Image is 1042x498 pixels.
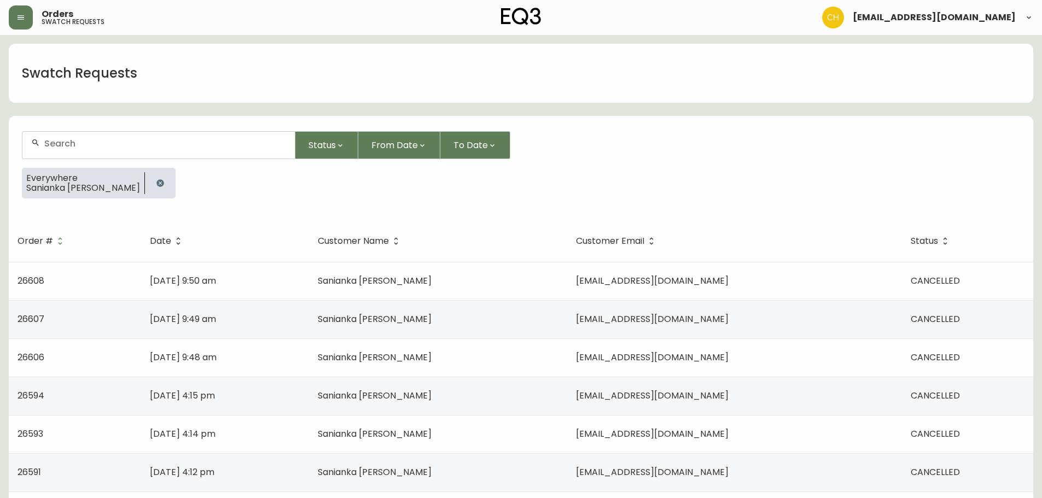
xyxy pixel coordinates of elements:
span: Customer Email [576,236,659,246]
span: CANCELLED [911,427,960,440]
button: Status [295,131,358,159]
span: Status [911,236,952,246]
span: Status [911,238,938,244]
span: [DATE] 4:14 pm [150,427,216,440]
span: [EMAIL_ADDRESS][DOMAIN_NAME] [576,427,729,440]
span: CANCELLED [911,389,960,402]
span: Sanianka [PERSON_NAME] [318,351,432,364]
span: [DATE] 4:12 pm [150,466,214,478]
span: Date [150,238,171,244]
span: Sanianka [PERSON_NAME] [318,427,432,440]
span: To Date [453,138,488,152]
span: Customer Email [576,238,644,244]
span: [EMAIL_ADDRESS][DOMAIN_NAME] [576,351,729,364]
span: Sanianka [PERSON_NAME] [26,183,140,193]
span: Order # [18,236,67,246]
span: [DATE] 9:50 am [150,274,216,287]
h1: Swatch Requests [22,64,137,83]
span: [EMAIL_ADDRESS][DOMAIN_NAME] [576,313,729,325]
button: To Date [440,131,510,159]
span: CANCELLED [911,466,960,478]
span: [EMAIL_ADDRESS][DOMAIN_NAME] [576,274,729,287]
button: From Date [358,131,440,159]
span: 26607 [18,313,44,325]
span: 26608 [18,274,44,287]
span: Order # [18,238,53,244]
span: [DATE] 4:15 pm [150,389,215,402]
span: 26594 [18,389,44,402]
span: CANCELLED [911,274,960,287]
span: [EMAIL_ADDRESS][DOMAIN_NAME] [853,13,1016,22]
span: [EMAIL_ADDRESS][DOMAIN_NAME] [576,466,729,478]
img: 6288462cea190ebb98a2c2f3c744dd7e [822,7,844,28]
span: Customer Name [318,238,389,244]
span: Sanianka [PERSON_NAME] [318,389,432,402]
h5: swatch requests [42,19,104,25]
span: Sanianka [PERSON_NAME] [318,466,432,478]
span: Customer Name [318,236,403,246]
span: Everywhere [26,173,140,183]
span: 26593 [18,427,43,440]
span: Sanianka [PERSON_NAME] [318,274,432,287]
span: Date [150,236,185,246]
span: Orders [42,10,73,19]
img: logo [501,8,542,25]
span: CANCELLED [911,351,960,364]
span: Status [308,138,336,152]
span: [DATE] 9:49 am [150,313,216,325]
span: [DATE] 9:48 am [150,351,217,364]
span: 26591 [18,466,41,478]
input: Search [44,138,286,149]
span: [EMAIL_ADDRESS][DOMAIN_NAME] [576,389,729,402]
span: Sanianka [PERSON_NAME] [318,313,432,325]
span: CANCELLED [911,313,960,325]
span: 26606 [18,351,44,364]
span: From Date [371,138,418,152]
